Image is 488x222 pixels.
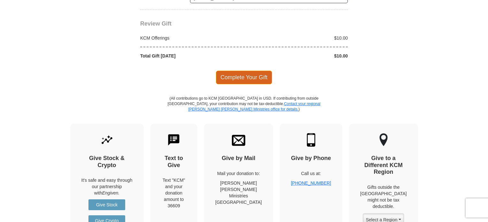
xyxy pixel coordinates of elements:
[379,133,388,147] img: other-region
[137,35,244,41] div: KCM Offerings
[137,53,244,59] div: Total Gift [DATE]
[102,190,119,195] i: Engiven.
[215,155,262,162] h4: Give by Mail
[100,133,114,147] img: give-by-stock.svg
[216,71,272,84] span: Complete Your Gift
[232,133,245,147] img: envelope.svg
[360,155,407,176] h4: Give to a Different KCM Region
[291,170,331,177] p: Call us at:
[291,180,331,186] a: [PHONE_NUMBER]
[188,102,320,111] a: Contact your regional [PERSON_NAME] [PERSON_NAME] Ministries office for details.
[140,20,172,27] span: Review Gift
[215,170,262,177] p: Mail your donation to:
[304,133,318,147] img: mobile.svg
[81,155,133,169] h4: Give Stock & Crypto
[162,177,187,209] div: Text "KCM" and your donation amount to 36609
[167,96,321,124] p: (All contributions go to KCM [GEOGRAPHIC_DATA] in USD. If contributing from outside [GEOGRAPHIC_D...
[167,133,180,147] img: text-to-give.svg
[81,177,133,196] p: It's safe and easy through our partnership with
[215,180,262,205] p: [PERSON_NAME] [PERSON_NAME] Ministries [GEOGRAPHIC_DATA]
[291,155,331,162] h4: Give by Phone
[88,199,125,210] a: Give Stock
[162,155,187,169] h4: Text to Give
[360,184,407,210] p: Gifts outside the [GEOGRAPHIC_DATA] might not be tax deductible.
[244,53,351,59] div: $10.00
[244,35,351,41] div: $10.00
